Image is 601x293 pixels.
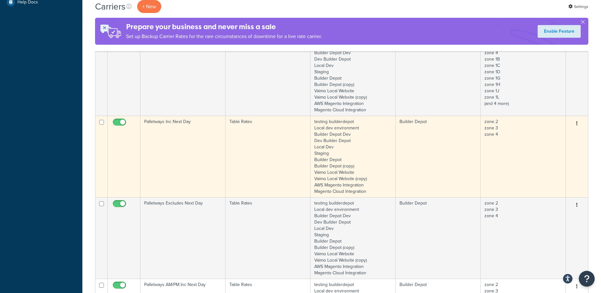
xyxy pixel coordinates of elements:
[95,18,126,45] img: ad-rules-rateshop-fe6ec290ccb7230408bd80ed9643f0289d75e0ffd9eb532fc0e269fcd187b520.png
[568,2,588,11] a: Settings
[579,271,595,287] button: Open Resource Center
[226,116,311,197] td: Table Rates
[396,116,481,197] td: Builder Depot
[481,34,566,116] td: zone 2 zone 3 zone 4 zone 1B zone 1C zone 1D zone 1G zone 1H zone 1J zone 1L (and 4 more)
[396,197,481,279] td: Builder Depot
[310,116,396,197] td: testing builderdepot Local dev environment Builder Depot Dev Dev Builder Depot Local Dev Staging ...
[140,34,226,116] td: Palletways [DATE]
[310,34,396,116] td: testing builderdepot Local dev environment Builder Depot Dev Dev Builder Depot Local Dev Staging ...
[95,0,125,13] h1: Carriers
[126,32,322,41] p: Set up Backup Carrier Rates for the rare circumstances of downtime for a live rate carrier.
[140,197,226,279] td: Palletways Excludes Next Day
[538,25,581,38] a: Enable Feature
[226,34,311,116] td: Table Rates
[140,116,226,197] td: Palletways Inc Next Day
[126,22,322,32] h4: Prepare your business and never miss a sale
[481,197,566,279] td: zone 2 zone 3 zone 4
[396,34,481,116] td: Builder Depot
[481,116,566,197] td: zone 2 zone 3 zone 4
[226,197,311,279] td: Table Rates
[310,197,396,279] td: testing builderdepot Local dev environment Builder Depot Dev Dev Builder Depot Local Dev Staging ...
